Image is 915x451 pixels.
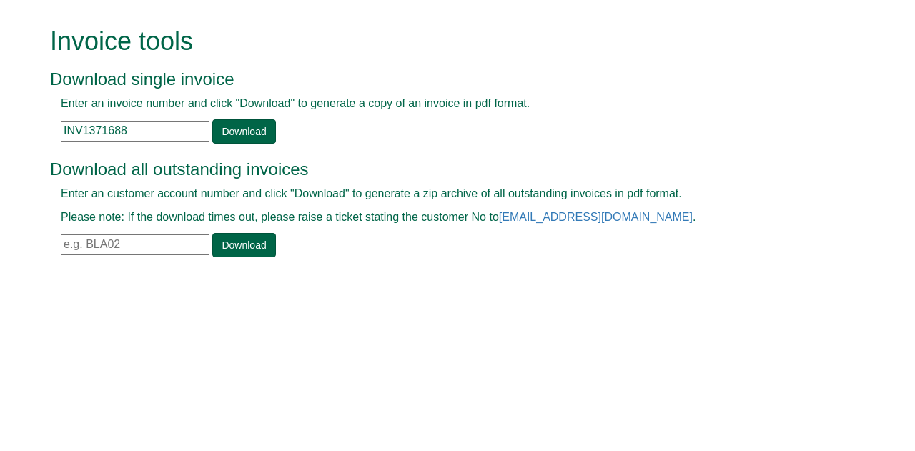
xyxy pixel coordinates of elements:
[50,27,833,56] h1: Invoice tools
[61,209,822,226] p: Please note: If the download times out, please raise a ticket stating the customer No to .
[50,70,833,89] h3: Download single invoice
[50,160,833,179] h3: Download all outstanding invoices
[61,96,822,112] p: Enter an invoice number and click "Download" to generate a copy of an invoice in pdf format.
[499,211,693,223] a: [EMAIL_ADDRESS][DOMAIN_NAME]
[61,234,209,255] input: e.g. BLA02
[212,119,275,144] a: Download
[212,233,275,257] a: Download
[61,186,822,202] p: Enter an customer account number and click "Download" to generate a zip archive of all outstandin...
[61,121,209,142] input: e.g. INV1234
